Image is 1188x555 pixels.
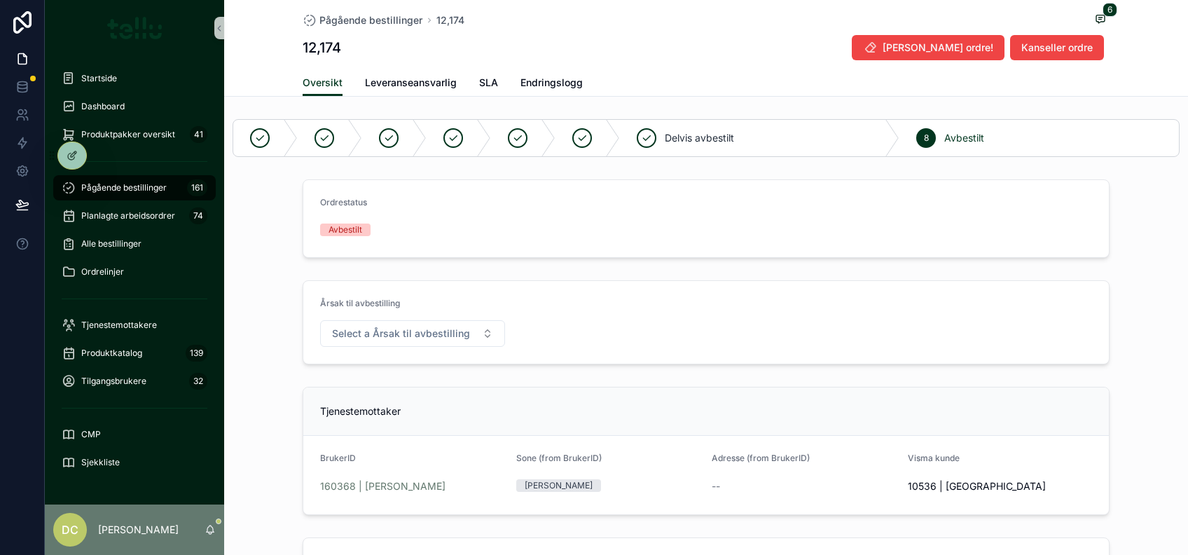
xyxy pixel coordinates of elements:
[520,70,583,98] a: Endringslogg
[320,197,367,207] span: Ordrestatus
[62,521,78,538] span: DC
[303,70,343,97] a: Oversikt
[319,13,422,27] span: Pågående bestillinger
[107,17,163,39] img: App logo
[81,457,120,468] span: Sjekkliste
[479,76,498,90] span: SLA
[189,207,207,224] div: 74
[81,182,167,193] span: Pågående bestillinger
[190,126,207,143] div: 41
[329,224,362,236] div: Avbestilt
[320,320,505,347] button: Select Button
[81,73,117,84] span: Startside
[665,131,734,145] span: Delvis avbestilt
[320,479,445,493] a: 160368 | [PERSON_NAME]
[908,479,1046,493] span: 10536 | [GEOGRAPHIC_DATA]
[303,13,422,27] a: Pågående bestillinger
[479,70,498,98] a: SLA
[81,210,175,221] span: Planlagte arbeidsordrer
[53,259,216,285] a: Ordrelinjer
[53,369,216,394] a: Tilgangsbrukere32
[712,479,720,493] span: --
[1091,11,1110,29] button: 6
[81,129,175,140] span: Produktpakker oversikt
[320,453,356,463] span: BrukerID
[53,66,216,91] a: Startside
[53,313,216,338] a: Tjenestemottakere
[320,298,400,308] span: Årsak til avbestilling
[712,453,810,463] span: Adresse (from BrukerID)
[365,76,457,90] span: Leveranseansvarlig
[53,450,216,475] a: Sjekkliste
[908,453,960,463] span: Visma kunde
[45,56,224,493] div: scrollable content
[53,231,216,256] a: Alle bestillinger
[1021,41,1093,55] span: Kanseller ordre
[81,348,142,359] span: Produktkatalog
[81,266,124,277] span: Ordrelinjer
[852,35,1004,60] button: [PERSON_NAME] ordre!
[436,13,464,27] a: 12,174
[81,320,157,331] span: Tjenestemottakere
[525,479,593,492] div: [PERSON_NAME]
[53,94,216,119] a: Dashboard
[516,453,602,463] span: Sone (from BrukerID)
[520,76,583,90] span: Endringslogg
[53,175,216,200] a: Pågående bestillinger161
[81,429,101,440] span: CMP
[1103,3,1117,17] span: 6
[332,327,470,341] span: Select a Årsak til avbestilling
[883,41,993,55] span: [PERSON_NAME] ordre!
[53,122,216,147] a: Produktpakker oversikt41
[81,238,141,249] span: Alle bestillinger
[320,405,401,417] span: Tjenestemottaker
[924,132,929,144] span: 8
[189,373,207,390] div: 32
[187,179,207,196] div: 161
[53,341,216,366] a: Produktkatalog139
[53,422,216,447] a: CMP
[303,76,343,90] span: Oversikt
[53,203,216,228] a: Planlagte arbeidsordrer74
[944,131,984,145] span: Avbestilt
[81,376,146,387] span: Tilgangsbrukere
[1010,35,1104,60] button: Kanseller ordre
[186,345,207,362] div: 139
[303,38,341,57] h1: 12,174
[365,70,457,98] a: Leveranseansvarlig
[81,101,125,112] span: Dashboard
[98,523,179,537] p: [PERSON_NAME]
